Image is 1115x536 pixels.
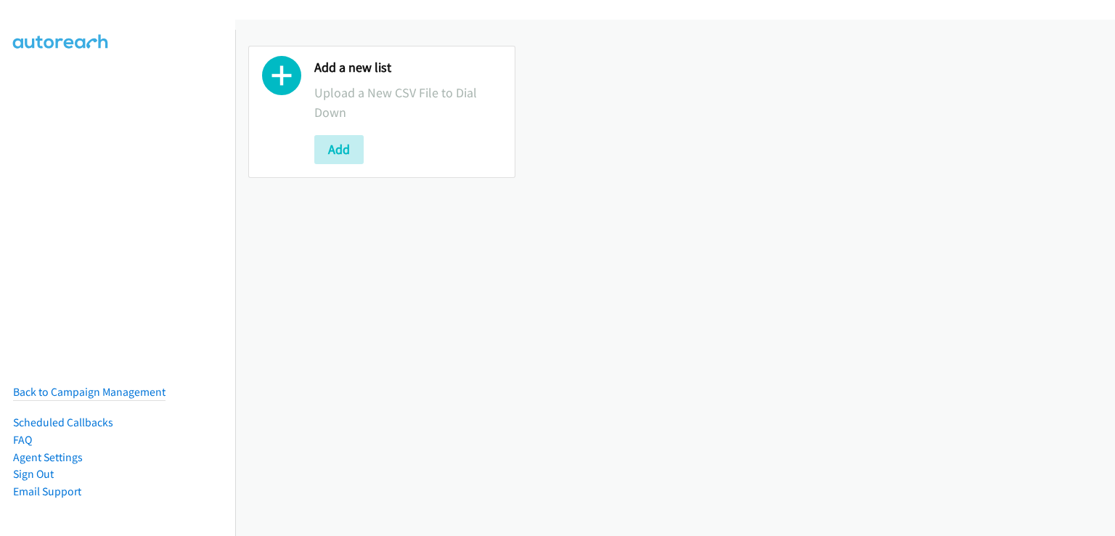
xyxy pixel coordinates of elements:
a: Sign Out [13,467,54,481]
a: Email Support [13,484,81,498]
button: Add [314,135,364,164]
a: Agent Settings [13,450,83,464]
p: Upload a New CSV File to Dial Down [314,83,502,122]
a: Scheduled Callbacks [13,415,113,429]
a: FAQ [13,433,32,447]
a: Back to Campaign Management [13,385,166,399]
h2: Add a new list [314,60,502,76]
